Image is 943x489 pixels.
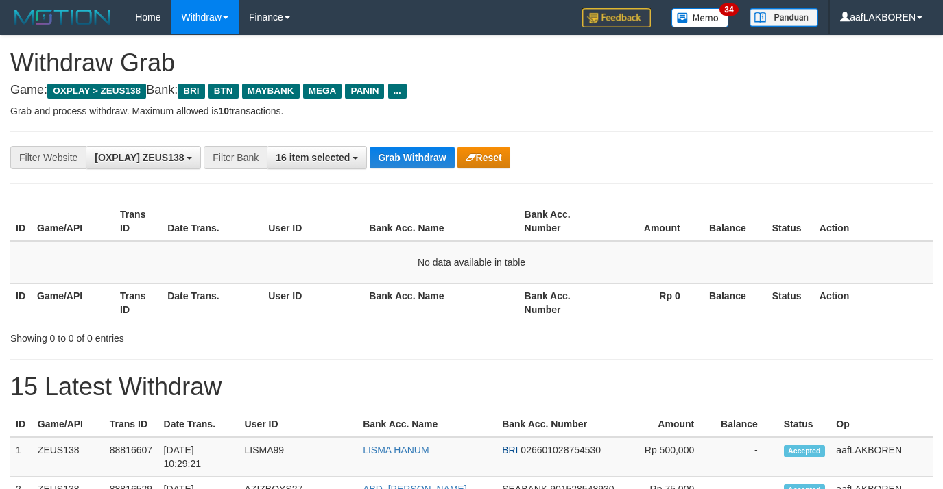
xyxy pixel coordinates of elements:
[719,3,738,16] span: 34
[388,84,407,99] span: ...
[701,202,767,241] th: Balance
[115,202,162,241] th: Trans ID
[10,373,933,401] h1: 15 Latest Withdraw
[345,84,384,99] span: PANIN
[767,202,814,241] th: Status
[263,283,363,322] th: User ID
[502,444,518,455] span: BRI
[276,152,350,163] span: 16 item selected
[363,283,518,322] th: Bank Acc. Name
[162,202,263,241] th: Date Trans.
[671,8,729,27] img: Button%20Memo.svg
[519,283,602,322] th: Bank Acc. Number
[178,84,204,99] span: BRI
[363,444,429,455] a: LISMA HANUM
[10,104,933,118] p: Grab and process withdraw. Maximum allowed is transactions.
[32,202,115,241] th: Game/API
[457,147,510,168] button: Reset
[715,437,778,477] td: -
[267,146,367,169] button: 16 item selected
[602,202,701,241] th: Amount
[750,8,818,27] img: panduan.png
[158,412,239,437] th: Date Trans.
[10,241,933,284] td: No data available in table
[10,202,32,241] th: ID
[263,202,363,241] th: User ID
[519,202,602,241] th: Bank Acc. Number
[10,146,86,169] div: Filter Website
[497,412,628,437] th: Bank Acc. Number
[242,84,300,99] span: MAYBANK
[370,147,454,168] button: Grab Withdraw
[582,8,651,27] img: Feedback.jpg
[158,437,239,477] td: [DATE] 10:29:21
[10,7,115,27] img: MOTION_logo.png
[47,84,146,99] span: OXPLAY > ZEUS138
[521,444,601,455] span: Copy 026601028754530 to clipboard
[10,437,32,477] td: 1
[363,202,518,241] th: Bank Acc. Name
[701,283,767,322] th: Balance
[104,412,158,437] th: Trans ID
[239,412,358,437] th: User ID
[831,437,933,477] td: aafLAKBOREN
[778,412,831,437] th: Status
[784,445,825,457] span: Accepted
[218,105,229,116] strong: 10
[10,49,933,77] h1: Withdraw Grab
[239,437,358,477] td: LISMA99
[303,84,342,99] span: MEGA
[95,152,184,163] span: [OXPLAY] ZEUS138
[86,146,201,169] button: [OXPLAY] ZEUS138
[162,283,263,322] th: Date Trans.
[32,283,115,322] th: Game/API
[208,84,239,99] span: BTN
[115,283,162,322] th: Trans ID
[357,412,497,437] th: Bank Acc. Name
[628,412,715,437] th: Amount
[32,412,104,437] th: Game/API
[814,202,933,241] th: Action
[602,283,701,322] th: Rp 0
[10,283,32,322] th: ID
[204,146,267,169] div: Filter Bank
[10,326,383,345] div: Showing 0 to 0 of 0 entries
[831,412,933,437] th: Op
[767,283,814,322] th: Status
[715,412,778,437] th: Balance
[10,84,933,97] h4: Game: Bank:
[628,437,715,477] td: Rp 500,000
[104,437,158,477] td: 88816607
[32,437,104,477] td: ZEUS138
[10,412,32,437] th: ID
[814,283,933,322] th: Action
